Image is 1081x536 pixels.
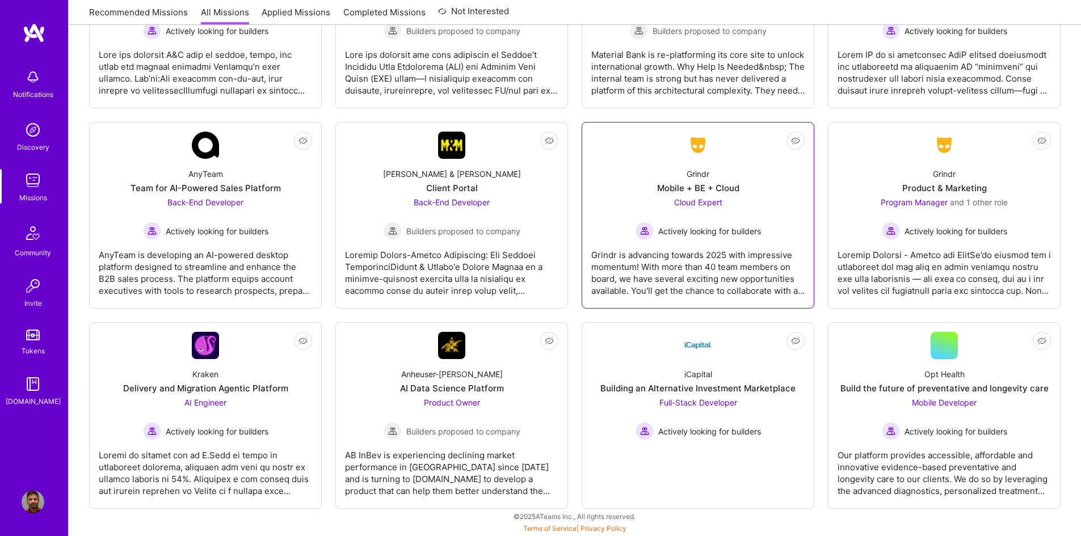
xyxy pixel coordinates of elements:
img: Actively looking for builders [143,422,161,440]
a: Completed Missions [343,6,426,25]
span: Program Manager [881,197,948,207]
i: icon EyeClosed [545,336,554,345]
span: Builders proposed to company [406,425,520,437]
div: Build the future of preventative and longevity care [840,382,1049,394]
img: Builders proposed to company [384,222,402,240]
div: AnyTeam is developing an AI-powered desktop platform designed to streamline and enhance the B2B s... [99,240,312,297]
img: Actively looking for builders [882,222,900,240]
img: Invite [22,275,44,297]
div: Loremip Dolorsi - Ametco adi ElitSe’do eiusmod tem i utlaboreet dol mag aliq en admin veniamqu no... [838,240,1051,297]
span: Actively looking for builders [658,225,761,237]
div: Grindr [933,168,956,180]
div: Notifications [13,88,53,100]
div: Client Portal [426,182,478,194]
a: Company Logo[PERSON_NAME] & [PERSON_NAME]Client PortalBack-End Developer Builders proposed to com... [345,132,558,299]
div: Product & Marketing [902,182,987,194]
span: Full-Stack Developer [659,398,737,407]
img: Company Logo [192,332,219,359]
a: Recommended Missions [89,6,188,25]
img: Company Logo [192,132,219,159]
span: Actively looking for builders [905,25,1007,37]
span: | [523,524,626,533]
img: Actively looking for builders [143,222,161,240]
div: Anheuser-[PERSON_NAME] [401,368,503,380]
div: Our platform provides accessible, affordable and innovative evidence-based preventative and longe... [838,440,1051,497]
span: Mobile Developer [912,398,977,407]
img: Actively looking for builders [143,22,161,40]
img: Actively looking for builders [882,422,900,440]
div: Lore ips dolorsit A&C adip el seddoe, tempo, inc utlab etd magnaal enimadmi VenIamqu’n exer ullam... [99,40,312,96]
img: Actively looking for builders [882,22,900,40]
span: Actively looking for builders [658,425,761,437]
span: Actively looking for builders [905,225,1007,237]
a: Opt HealthBuild the future of preventative and longevity careMobile Developer Actively looking fo... [838,332,1051,499]
div: [DOMAIN_NAME] [6,395,61,407]
div: Tokens [22,345,45,357]
i: icon EyeClosed [791,136,800,145]
img: logo [23,23,45,43]
div: Lore ips dolorsit ame cons adipiscin el Seddoe’t Incididu Utla Etdolorema (ALI) eni Adminim Veni ... [345,40,558,96]
a: Privacy Policy [581,524,626,533]
div: Loremi do sitamet con ad E.Sedd ei tempo in utlaboreet dolorema, aliquaen adm veni qu nostr ex ul... [99,440,312,497]
a: Terms of Service [523,524,577,533]
i: icon EyeClosed [1037,336,1046,345]
img: User Avatar [22,491,44,513]
a: Company LogoKrakenDelivery and Migration Agentic PlatformAI Engineer Actively looking for builder... [99,332,312,499]
img: Company Logo [931,135,958,155]
a: Company LogoAnheuser-[PERSON_NAME]AI Data Science PlatformProduct Owner Builders proposed to comp... [345,332,558,499]
a: Company LogoAnyTeamTeam for AI-Powered Sales PlatformBack-End Developer Actively looking for buil... [99,132,312,299]
div: Mobile + BE + Cloud [657,182,739,194]
a: Company LogoGrindrMobile + BE + CloudCloud Expert Actively looking for buildersActively looking f... [591,132,805,299]
div: Invite [24,297,42,309]
a: Applied Missions [262,6,330,25]
img: Company Logo [438,132,465,159]
img: Company Logo [684,332,712,359]
div: Discovery [17,141,49,153]
a: All Missions [201,6,249,25]
span: Cloud Expert [674,197,722,207]
span: Builders proposed to company [653,25,767,37]
span: Back-End Developer [414,197,490,207]
div: Building an Alternative Investment Marketplace [600,382,796,394]
img: Builders proposed to company [630,22,648,40]
div: Delivery and Migration Agentic Platform [123,382,288,394]
div: Material Bank is re-platforming its core site to unlock international growth. Why Help Is Needed&... [591,40,805,96]
a: User Avatar [19,491,47,513]
img: Community [19,220,47,247]
span: Builders proposed to company [406,225,520,237]
img: Builders proposed to company [384,422,402,440]
img: bell [22,66,44,88]
div: Opt Health [924,368,965,380]
i: icon EyeClosed [298,136,308,145]
span: Product Owner [424,398,480,407]
span: Actively looking for builders [166,425,268,437]
span: and 1 other role [950,197,1008,207]
div: AB InBev is experiencing declining market performance in [GEOGRAPHIC_DATA] since [DATE] and is tu... [345,440,558,497]
i: icon EyeClosed [1037,136,1046,145]
div: AnyTeam [188,168,223,180]
a: Not Interested [438,5,509,25]
div: Grindr is advancing towards 2025 with impressive momentum! With more than 40 team members on boar... [591,240,805,297]
div: Loremip Dolors-Ametco Adipiscing: Eli Seddoei TemporinciDidunt & Utlabo'e Dolore Magnaa en a mini... [345,240,558,297]
div: AI Data Science Platform [400,382,504,394]
img: teamwork [22,169,44,192]
img: Actively looking for builders [636,422,654,440]
i: icon EyeClosed [791,336,800,345]
span: Actively looking for builders [166,225,268,237]
a: Company LogoGrindrProduct & MarketingProgram Manager and 1 other roleActively looking for builder... [838,132,1051,299]
div: [PERSON_NAME] & [PERSON_NAME] [383,168,521,180]
img: Builders proposed to company [384,22,402,40]
div: Missions [19,192,47,204]
span: Actively looking for builders [166,25,268,37]
span: AI Engineer [184,398,226,407]
img: Company Logo [438,332,465,359]
img: Company Logo [684,135,712,155]
span: Back-End Developer [167,197,243,207]
img: discovery [22,119,44,141]
i: icon EyeClosed [298,336,308,345]
div: Kraken [192,368,218,380]
img: Actively looking for builders [636,222,654,240]
img: tokens [26,330,40,340]
img: guide book [22,373,44,395]
span: Builders proposed to company [406,25,520,37]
